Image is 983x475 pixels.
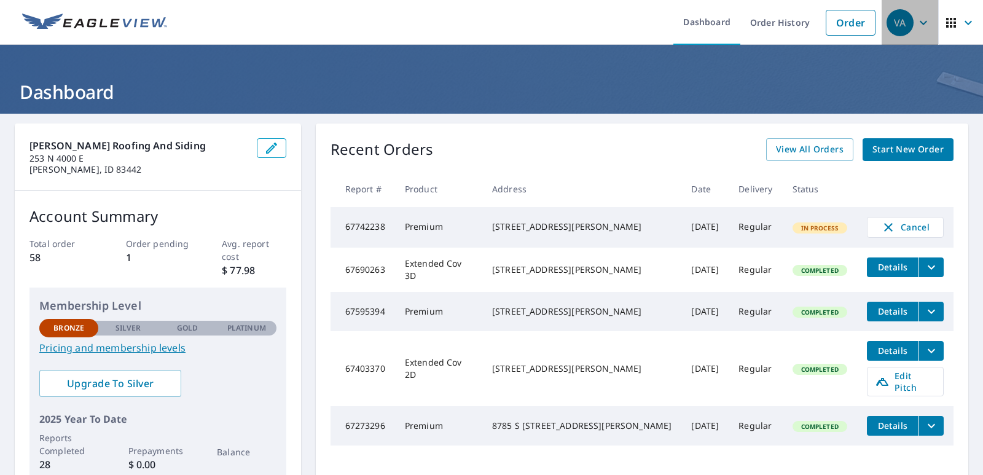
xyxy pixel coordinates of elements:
[39,297,276,314] p: Membership Level
[863,138,954,161] a: Start New Order
[783,171,858,207] th: Status
[29,164,247,175] p: [PERSON_NAME], ID 83442
[395,248,482,292] td: Extended Cov 3D
[217,446,276,458] p: Balance
[766,138,853,161] a: View All Orders
[681,331,729,406] td: [DATE]
[681,406,729,446] td: [DATE]
[49,377,171,390] span: Upgrade To Silver
[395,406,482,446] td: Premium
[395,171,482,207] th: Product
[492,363,672,375] div: [STREET_ADDRESS][PERSON_NAME]
[826,10,875,36] a: Order
[331,248,395,292] td: 67690263
[331,292,395,331] td: 67595394
[227,323,266,334] p: Platinum
[29,138,247,153] p: [PERSON_NAME] Roofing and Siding
[177,323,198,334] p: Gold
[867,416,918,436] button: detailsBtn-67273296
[874,420,911,431] span: Details
[39,370,181,397] a: Upgrade To Silver
[15,79,968,104] h1: Dashboard
[794,224,847,232] span: In Process
[331,406,395,446] td: 67273296
[53,323,84,334] p: Bronze
[126,237,190,250] p: Order pending
[492,221,672,233] div: [STREET_ADDRESS][PERSON_NAME]
[872,142,944,157] span: Start New Order
[729,406,782,446] td: Regular
[29,237,93,250] p: Total order
[395,207,482,248] td: Premium
[222,237,286,263] p: Avg. report cost
[116,323,141,334] p: Silver
[729,292,782,331] td: Regular
[29,205,286,227] p: Account Summary
[794,422,846,431] span: Completed
[729,248,782,292] td: Regular
[918,257,944,277] button: filesDropdownBtn-67690263
[880,220,931,235] span: Cancel
[729,171,782,207] th: Delivery
[681,292,729,331] td: [DATE]
[39,412,276,426] p: 2025 Year To Date
[395,292,482,331] td: Premium
[776,142,844,157] span: View All Orders
[867,341,918,361] button: detailsBtn-67403370
[482,171,681,207] th: Address
[22,14,167,32] img: EV Logo
[331,171,395,207] th: Report #
[29,153,247,164] p: 253 N 4000 E
[918,302,944,321] button: filesDropdownBtn-67595394
[128,457,187,472] p: $ 0.00
[39,431,98,457] p: Reports Completed
[126,250,190,265] p: 1
[887,9,914,36] div: VA
[681,248,729,292] td: [DATE]
[875,370,936,393] span: Edit Pitch
[492,420,672,432] div: 8785 S [STREET_ADDRESS][PERSON_NAME]
[729,207,782,248] td: Regular
[39,340,276,355] a: Pricing and membership levels
[492,264,672,276] div: [STREET_ADDRESS][PERSON_NAME]
[918,416,944,436] button: filesDropdownBtn-67273296
[867,367,944,396] a: Edit Pitch
[729,331,782,406] td: Regular
[794,308,846,316] span: Completed
[681,171,729,207] th: Date
[395,331,482,406] td: Extended Cov 2D
[29,250,93,265] p: 58
[331,331,395,406] td: 67403370
[39,457,98,472] p: 28
[874,305,911,317] span: Details
[331,207,395,248] td: 67742238
[918,341,944,361] button: filesDropdownBtn-67403370
[867,302,918,321] button: detailsBtn-67595394
[874,345,911,356] span: Details
[128,444,187,457] p: Prepayments
[867,257,918,277] button: detailsBtn-67690263
[794,266,846,275] span: Completed
[331,138,434,161] p: Recent Orders
[492,305,672,318] div: [STREET_ADDRESS][PERSON_NAME]
[874,261,911,273] span: Details
[681,207,729,248] td: [DATE]
[867,217,944,238] button: Cancel
[794,365,846,374] span: Completed
[222,263,286,278] p: $ 77.98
